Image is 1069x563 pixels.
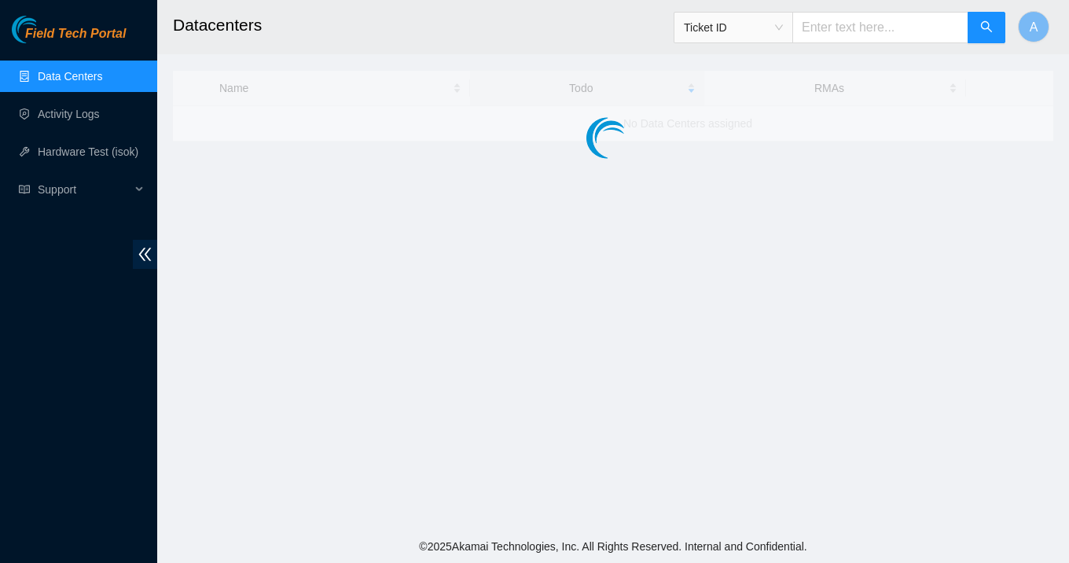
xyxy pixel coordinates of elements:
[1018,11,1049,42] button: A
[157,530,1069,563] footer: © 2025 Akamai Technologies, Inc. All Rights Reserved. Internal and Confidential.
[968,12,1005,43] button: search
[980,20,993,35] span: search
[25,27,126,42] span: Field Tech Portal
[19,184,30,195] span: read
[38,145,138,158] a: Hardware Test (isok)
[38,108,100,120] a: Activity Logs
[1030,17,1038,37] span: A
[12,28,126,49] a: Akamai TechnologiesField Tech Portal
[684,16,783,39] span: Ticket ID
[12,16,79,43] img: Akamai Technologies
[38,70,102,83] a: Data Centers
[133,240,157,269] span: double-left
[792,12,968,43] input: Enter text here...
[38,174,130,205] span: Support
